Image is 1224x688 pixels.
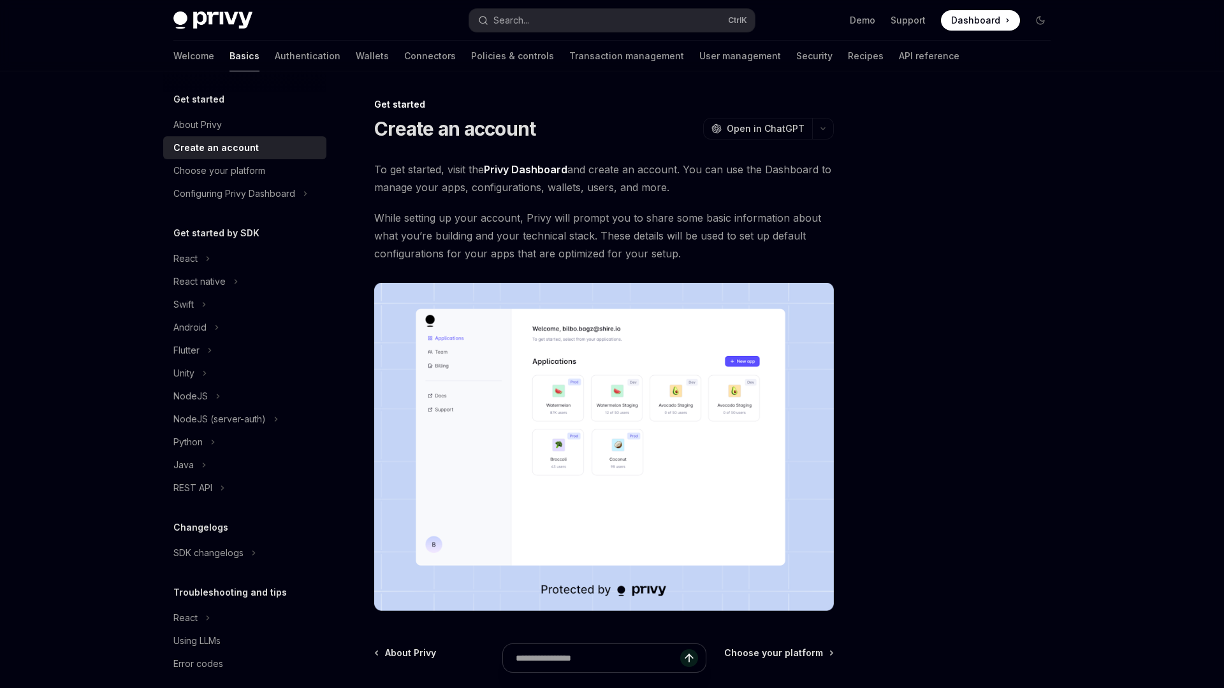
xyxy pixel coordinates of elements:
[703,118,812,140] button: Open in ChatGPT
[173,251,198,266] div: React
[471,41,554,71] a: Policies & controls
[484,163,567,176] a: Privy Dashboard
[493,13,529,28] div: Search...
[891,14,926,27] a: Support
[728,15,747,25] span: Ctrl K
[173,320,207,335] div: Android
[173,41,214,71] a: Welcome
[848,41,884,71] a: Recipes
[173,585,287,600] h5: Troubleshooting and tips
[173,545,244,561] div: SDK changelogs
[374,209,834,262] span: While setting up your account, Privy will prompt you to share some basic information about what y...
[173,366,194,381] div: Unity
[469,9,755,32] button: Search...CtrlK
[374,161,834,196] span: To get started, visit the and create an account. You can use the Dashboard to manage your apps, c...
[173,140,259,155] div: Create an account
[173,610,198,626] div: React
[229,41,259,71] a: Basics
[173,163,265,178] div: Choose your platform
[163,113,326,136] a: About Privy
[569,41,684,71] a: Transaction management
[173,656,223,671] div: Error codes
[173,457,194,473] div: Java
[173,434,203,450] div: Python
[173,520,228,535] h5: Changelogs
[173,633,221,649] div: Using LLMs
[951,14,1000,27] span: Dashboard
[374,117,535,140] h1: Create an account
[404,41,456,71] a: Connectors
[173,117,222,133] div: About Privy
[374,98,834,111] div: Get started
[163,629,326,652] a: Using LLMs
[796,41,833,71] a: Security
[941,10,1020,31] a: Dashboard
[163,159,326,182] a: Choose your platform
[173,297,194,312] div: Swift
[275,41,340,71] a: Authentication
[173,343,200,358] div: Flutter
[173,226,259,241] h5: Get started by SDK
[173,389,208,404] div: NodeJS
[374,283,834,611] img: images/Dash.png
[356,41,389,71] a: Wallets
[173,412,266,427] div: NodeJS (server-auth)
[173,92,224,107] h5: Get started
[163,652,326,675] a: Error codes
[163,136,326,159] a: Create an account
[173,186,295,201] div: Configuring Privy Dashboard
[173,480,212,496] div: REST API
[699,41,781,71] a: User management
[850,14,875,27] a: Demo
[680,649,698,667] button: Send message
[173,274,226,289] div: React native
[727,122,805,135] span: Open in ChatGPT
[899,41,959,71] a: API reference
[173,11,252,29] img: dark logo
[1030,10,1051,31] button: Toggle dark mode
